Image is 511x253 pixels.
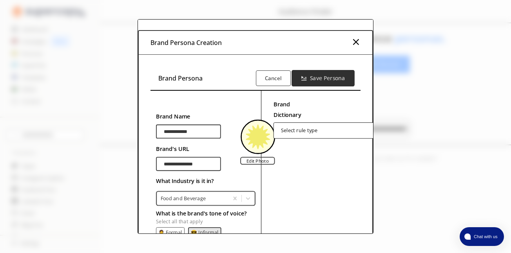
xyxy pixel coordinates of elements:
button: Close [351,37,361,48]
button: 🤵 Formal [158,230,182,235]
span: Chat with us [471,233,499,240]
b: Save Persona [310,74,344,82]
input: brand-persona-input-input [156,157,221,171]
h2: What is the brand's tone of voice? [156,208,255,219]
button: Cancel [256,70,291,86]
div: Select rule type [281,128,318,133]
p: Select all that apply [156,219,255,224]
h3: Brand Persona Creation [150,37,222,48]
button: atlas-launcher [460,227,504,246]
input: brand-persona-input-input [156,124,221,138]
img: Close [351,37,361,47]
img: Close [241,119,275,154]
button: 😎 Informal [191,230,218,235]
button: Save Persona [292,70,354,86]
h2: Brand Dictionary [274,99,301,120]
h2: What Industry is it in? [156,175,255,186]
h2: Brand Name [156,111,221,122]
b: Cancel [265,75,282,82]
h2: Brand's URL [156,144,221,154]
label: Edit Photo [240,157,275,165]
h3: Brand Persona [158,72,203,84]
